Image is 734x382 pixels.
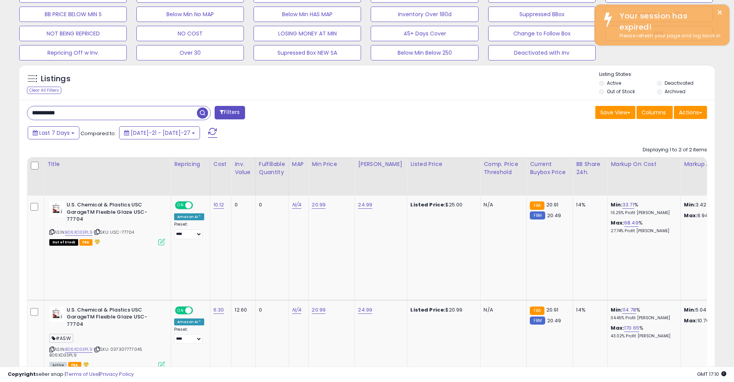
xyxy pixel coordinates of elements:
small: FBM [530,211,545,219]
button: Repricing Off w Inv. [19,45,127,60]
div: 14% [576,201,601,208]
button: Actions [674,106,707,119]
span: Compared to: [81,130,116,137]
span: [DATE]-21 - [DATE]-27 [131,129,190,137]
div: % [611,219,675,234]
b: U.S. Chemical & Plastics USC GarageTM Flexible Glaze USC-77704 [67,201,160,225]
button: Filters [215,106,245,119]
a: 114.78 [622,306,636,314]
div: Inv. value [235,160,252,176]
div: BB Share 24h. [576,160,604,176]
i: hazardous material [92,239,101,244]
button: Below Min HAS MAP [254,7,361,22]
b: Max: [611,219,624,226]
span: | SKU: 037307777045 B06XD33PL9 [49,346,142,358]
span: Last 7 Days [39,129,70,137]
a: N/A [292,201,301,209]
span: 2025-08-11 17:10 GMT [697,370,726,378]
b: Listed Price: [410,306,445,313]
button: Below Min Below 250 [371,45,478,60]
label: Deactivated [665,80,694,86]
span: | SKU: USC-77704 [94,229,134,235]
div: Markup on Cost [611,160,677,168]
div: N/A [484,307,521,313]
a: Terms of Use [66,370,99,378]
div: % [611,201,675,216]
div: Displaying 1 to 2 of 2 items [643,146,707,154]
label: Out of Stock [607,88,635,95]
a: 10.12 [213,201,224,209]
div: N/A [484,201,521,208]
span: FBA [79,239,92,246]
p: 34.45% Profit [PERSON_NAME] [611,315,675,321]
a: B06XD33PL9 [65,229,92,236]
span: All listings that are currently out of stock and unavailable for purchase on Amazon [49,239,78,246]
a: 68.49 [624,219,638,227]
div: Preset: [174,327,204,344]
button: NO COST [136,26,244,41]
button: [DATE]-21 - [DATE]-27 [119,126,200,139]
span: All listings currently available for purchase on Amazon [49,362,67,369]
span: ON [176,202,185,209]
div: Current Buybox Price [530,160,569,176]
strong: Copyright [8,370,36,378]
div: Amazon AI * [174,318,204,325]
label: Active [607,80,621,86]
h5: Listings [41,74,71,84]
div: Comp. Price Threshold [484,160,523,176]
div: Amazon AI * [174,213,204,220]
div: MAP [292,160,305,168]
a: 33.71 [622,201,634,209]
button: Last 7 Days [28,126,79,139]
span: ON [176,307,185,313]
button: Supressed Box NEW SA [254,45,361,60]
div: seller snap | | [8,371,134,378]
div: [PERSON_NAME] [358,160,404,168]
div: Min Price [312,160,351,168]
a: 20.99 [312,201,326,209]
span: #ASW [49,334,73,343]
a: N/A [292,306,301,314]
th: The percentage added to the cost of goods (COGS) that forms the calculator for Min & Max prices. [608,157,681,196]
span: 20.91 [546,306,559,313]
div: 12.60 [235,307,249,313]
b: Min: [611,306,622,313]
div: % [611,307,675,321]
button: NOT BEING REPRICED [19,26,127,41]
div: 14% [576,307,601,313]
strong: Min: [684,306,695,313]
button: Below Min No MAP [136,7,244,22]
button: 45+ Days Cover [371,26,478,41]
div: Preset: [174,222,204,239]
div: Title [47,160,168,168]
button: Deactivated with Inv [488,45,596,60]
a: 6.30 [213,306,224,314]
p: 43.02% Profit [PERSON_NAME] [611,333,675,339]
div: ASIN: [49,201,165,245]
img: 3133X5OihgL._SL40_.jpg [49,307,65,322]
button: LOSING MONEY AT MIN [254,26,361,41]
span: Columns [642,109,666,116]
small: FBM [530,317,545,325]
span: 20.91 [546,201,559,208]
p: 16.25% Profit [PERSON_NAME] [611,210,675,216]
div: 0 [235,201,249,208]
button: Save View [595,106,635,119]
div: Fulfillable Quantity [259,160,286,176]
b: Min: [611,201,622,208]
div: Your session has expired! [614,10,724,32]
div: Cost [213,160,228,168]
div: Listed Price [410,160,477,168]
span: OFF [192,202,204,209]
button: Change to Follow Box [488,26,596,41]
a: B06XD33PL9 [65,346,92,353]
label: Archived [665,88,685,95]
p: 27.74% Profit [PERSON_NAME] [611,228,675,234]
strong: Max: [684,212,697,219]
div: 0 [259,307,283,313]
span: 20.49 [547,317,561,324]
div: Please refresh your page and log back in [614,32,724,40]
a: 24.99 [358,201,372,209]
div: $20.99 [410,307,474,313]
a: Privacy Policy [100,370,134,378]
